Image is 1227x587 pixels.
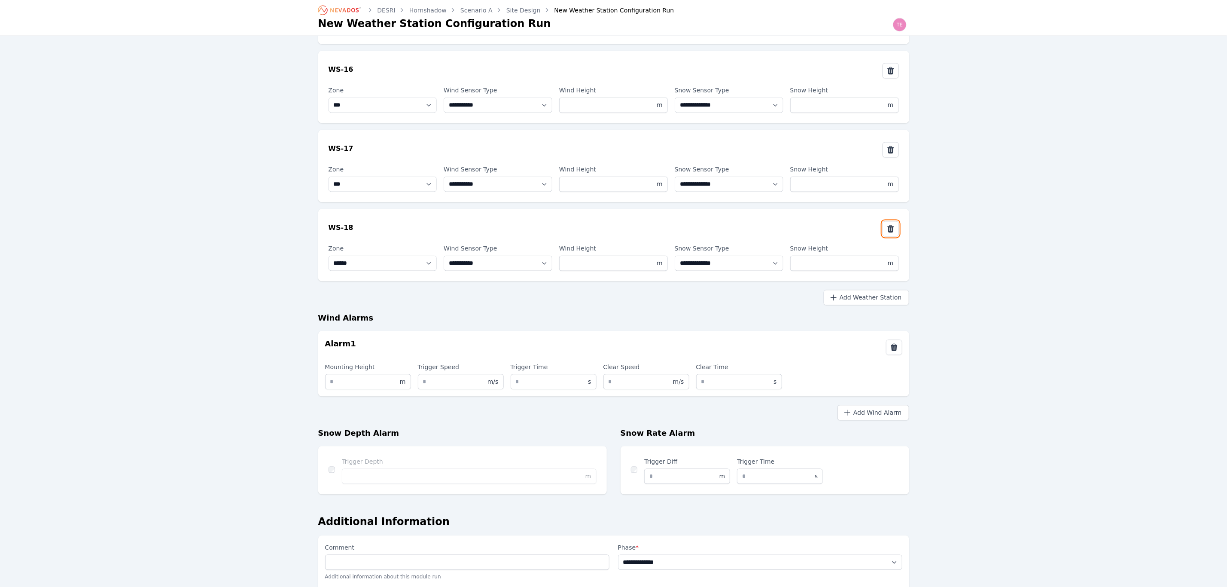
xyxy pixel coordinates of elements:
[559,244,668,256] label: Wind Height
[325,362,411,374] label: Mounting Height
[603,362,689,374] label: Clear Speed
[378,6,396,15] a: DESRI
[444,165,552,175] label: Wind Sensor Type
[790,86,899,98] label: Snow Height
[325,338,356,355] h3: Alarm 1
[737,457,823,469] label: Trigger Time
[644,457,730,469] label: Trigger Diff
[444,244,552,254] label: Wind Sensor Type
[893,18,907,32] img: Ted Elliott
[696,362,782,374] label: Clear Time
[506,6,541,15] a: Site Design
[675,244,783,254] label: Snow Sensor Type
[675,165,783,175] label: Snow Sensor Type
[618,543,902,553] label: Phase
[675,86,783,96] label: Snow Sensor Type
[837,405,909,421] button: Add Wind Alarm
[325,543,609,555] label: Comment
[418,362,504,374] label: Trigger Speed
[621,428,909,440] h3: Snow Rate Alarm
[790,165,899,177] label: Snow Height
[559,86,668,98] label: Wind Height
[409,6,447,15] a: Hornshadow
[342,457,596,469] label: Trigger Depth
[511,362,597,374] label: Trigger Time
[318,3,674,17] nav: Breadcrumb
[329,86,437,96] label: Zone
[318,428,607,440] h3: Snow Depth Alarm
[542,6,674,15] div: New Weather Station Configuration Run
[329,65,353,75] h3: WS-16
[460,6,493,15] a: Scenario A
[329,244,437,254] label: Zone
[329,223,353,233] h3: WS-18
[559,165,668,177] label: Wind Height
[329,165,437,175] label: Zone
[325,570,609,584] p: Additional information about this module run
[790,244,899,256] label: Snow Height
[824,290,909,306] button: Add Weather Station
[318,17,551,31] h1: New Weather Station Configuration Run
[444,86,552,96] label: Wind Sensor Type
[318,515,909,529] h2: Additional Information
[318,312,909,324] h3: Wind Alarms
[329,144,353,154] h3: WS-17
